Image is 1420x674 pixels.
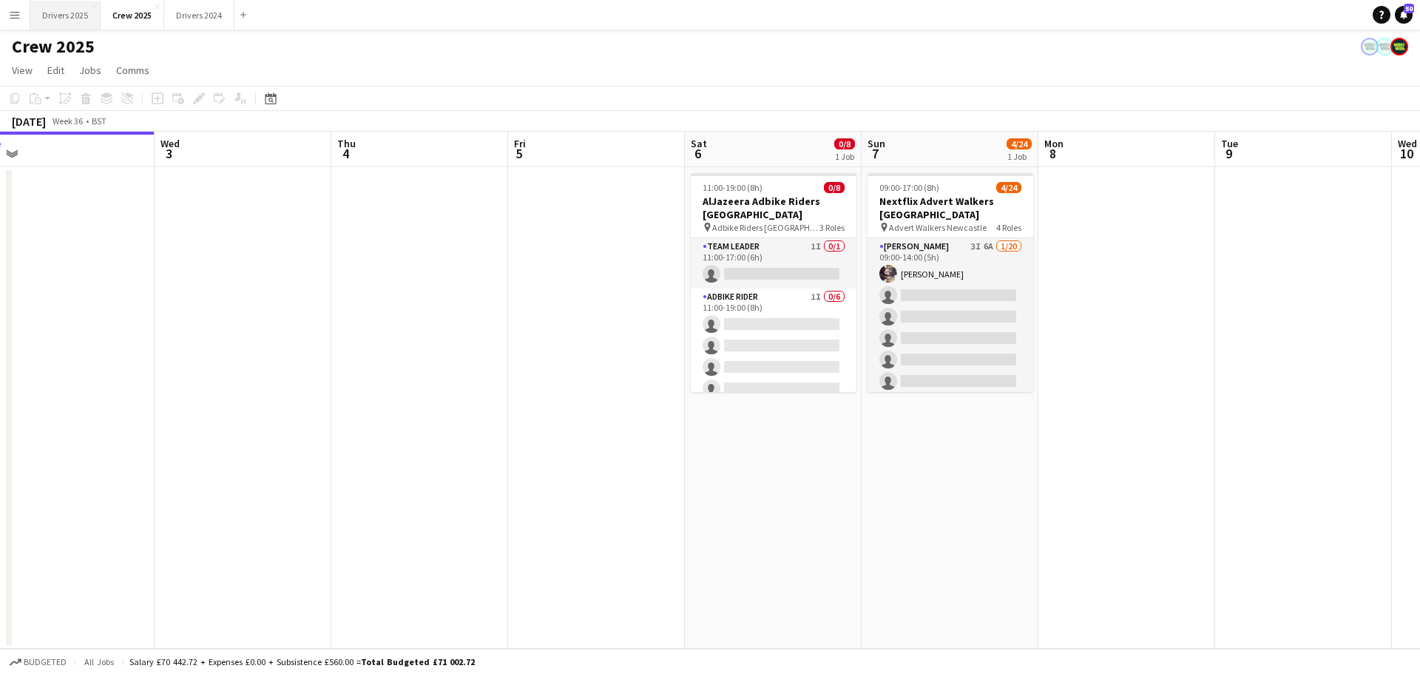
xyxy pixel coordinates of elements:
[889,222,987,233] span: Advert Walkers Newcastle
[41,61,70,80] a: Edit
[514,137,526,150] span: Fri
[691,173,856,392] app-job-card: 11:00-19:00 (8h)0/8AlJazeera Adbike Riders [GEOGRAPHIC_DATA] Adbike Riders [GEOGRAPHIC_DATA]3 Rol...
[164,1,234,30] button: Drivers 2024
[834,138,855,149] span: 0/8
[7,654,69,670] button: Budgeted
[824,182,845,193] span: 0/8
[79,64,101,77] span: Jobs
[160,137,180,150] span: Wed
[12,64,33,77] span: View
[689,145,707,162] span: 6
[1395,6,1413,24] a: 50
[1007,151,1031,162] div: 1 Job
[1390,38,1408,55] app-user-avatar: Nicola Price
[879,182,939,193] span: 09:00-17:00 (8h)
[81,656,117,667] span: All jobs
[73,61,107,80] a: Jobs
[1396,145,1417,162] span: 10
[691,238,856,289] app-card-role: Team Leader1I0/111:00-17:00 (6h)
[335,145,356,162] span: 4
[24,657,67,667] span: Budgeted
[6,61,38,80] a: View
[691,137,707,150] span: Sat
[1007,138,1032,149] span: 4/24
[361,656,475,667] span: Total Budgeted £71 002.72
[116,64,149,77] span: Comms
[819,222,845,233] span: 3 Roles
[337,137,356,150] span: Thu
[110,61,155,80] a: Comms
[703,182,763,193] span: 11:00-19:00 (8h)
[1221,137,1238,150] span: Tue
[49,115,86,127] span: Week 36
[691,289,856,446] app-card-role: Adbike Rider1I0/611:00-19:00 (8h)
[1044,137,1064,150] span: Mon
[691,195,856,221] h3: AlJazeera Adbike Riders [GEOGRAPHIC_DATA]
[712,222,819,233] span: Adbike Riders [GEOGRAPHIC_DATA]
[1404,4,1414,13] span: 50
[512,145,526,162] span: 5
[868,137,885,150] span: Sun
[101,1,164,30] button: Crew 2025
[868,195,1033,221] h3: Nextflix Advert Walkers [GEOGRAPHIC_DATA]
[12,36,95,58] h1: Crew 2025
[47,64,64,77] span: Edit
[996,222,1021,233] span: 4 Roles
[1042,145,1064,162] span: 8
[868,173,1033,392] app-job-card: 09:00-17:00 (8h)4/24Nextflix Advert Walkers [GEOGRAPHIC_DATA] Advert Walkers Newcastle4 Roles[PER...
[30,1,101,30] button: Drivers 2025
[129,656,475,667] div: Salary £70 442.72 + Expenses £0.00 + Subsistence £560.00 =
[996,182,1021,193] span: 4/24
[1376,38,1393,55] app-user-avatar: Claire Stewart
[1361,38,1379,55] app-user-avatar: Claire Stewart
[865,145,885,162] span: 7
[1398,137,1417,150] span: Wed
[158,145,180,162] span: 3
[92,115,106,127] div: BST
[12,114,46,129] div: [DATE]
[835,151,854,162] div: 1 Job
[1219,145,1238,162] span: 9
